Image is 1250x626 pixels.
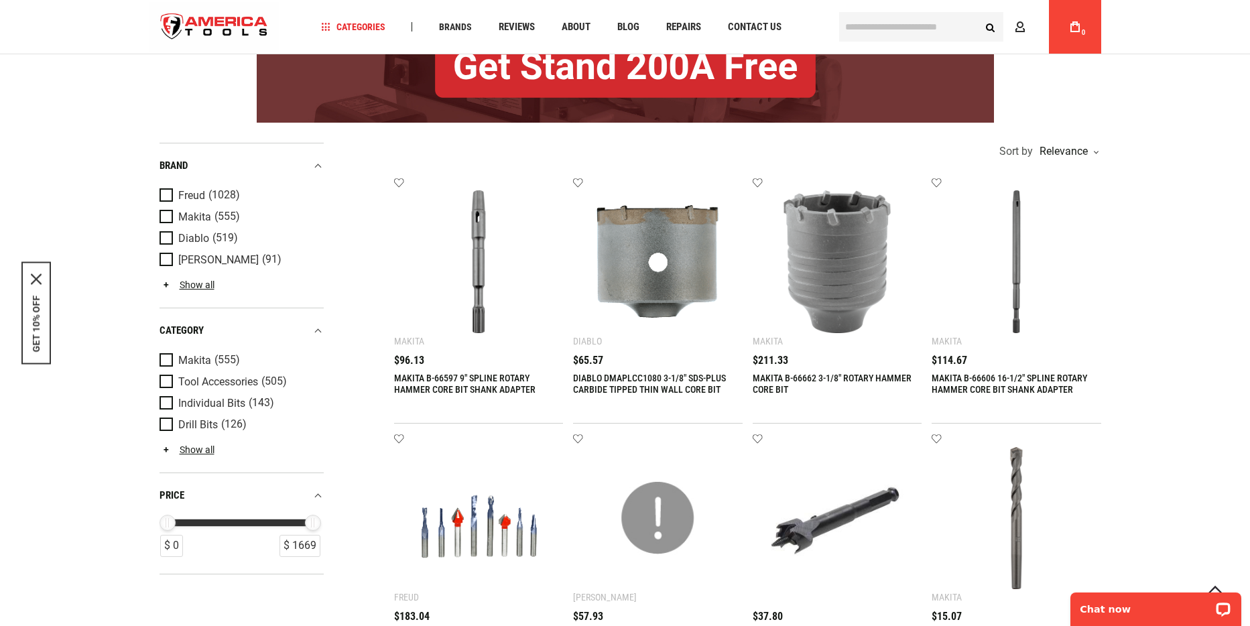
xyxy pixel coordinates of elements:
[573,373,726,395] a: DIABLO DMAPLCC1080 3-1/8" SDS-PLUS CARBIDE TIPPED THIN WALL CORE BIT
[753,355,788,366] span: $211.33
[160,157,324,175] div: Brand
[728,22,782,32] span: Contact Us
[160,322,324,340] div: category
[978,14,1003,40] button: Search
[493,18,541,36] a: Reviews
[160,396,320,411] a: Individual Bits (143)
[586,190,729,333] img: DIABLO DMAPLCC1080 3-1/8
[586,447,729,590] img: GREENLEE 904H-12 7/16
[160,444,214,455] a: Show all
[999,146,1033,157] span: Sort by
[160,253,320,267] a: [PERSON_NAME] (91)
[562,22,590,32] span: About
[160,418,320,432] a: Drill Bits (126)
[573,355,603,366] span: $65.57
[178,376,258,388] span: Tool Accessories
[499,22,535,32] span: Reviews
[394,373,536,395] a: MAKITA B-66597 9" SPLINE ROTARY HAMMER CORE BIT SHANK ADAPTER
[433,18,478,36] a: Brands
[945,190,1088,333] img: MAKITA B-66606 16-1/2
[573,592,637,603] div: [PERSON_NAME]
[932,373,1087,395] a: MAKITA B-66606 16-1/2" SPLINE ROTARY HAMMER CORE BIT SHANK ADAPTER
[321,22,385,32] span: Categories
[221,419,247,430] span: (126)
[722,18,788,36] a: Contact Us
[178,233,209,245] span: Diablo
[573,336,602,347] div: Diablo
[178,419,218,431] span: Drill Bits
[279,535,320,557] div: $ 1669
[212,233,238,244] span: (519)
[31,296,42,353] button: GET 10% OFF
[31,274,42,285] svg: close icon
[573,611,603,622] span: $57.93
[178,190,205,202] span: Freud
[208,190,240,201] span: (1028)
[160,535,183,557] div: $ 0
[31,274,42,285] button: Close
[178,254,259,266] span: [PERSON_NAME]
[261,376,287,387] span: (505)
[753,373,912,395] a: MAKITA B-66662 3-1/8" ROTARY HAMMER CORE BIT
[617,22,639,32] span: Blog
[149,2,279,52] a: store logo
[1036,146,1098,157] div: Relevance
[214,211,240,223] span: (555)
[611,18,645,36] a: Blog
[262,254,282,265] span: (91)
[766,447,909,590] img: GREENLEE 149H2-1 1
[439,22,472,32] span: Brands
[178,211,211,223] span: Makita
[753,611,783,622] span: $37.80
[408,190,550,333] img: MAKITA B-66597 9
[766,190,909,333] img: MAKITA B-66662 3-1/8
[160,353,320,368] a: Makita (555)
[160,375,320,389] a: Tool Accessories (505)
[1062,584,1250,626] iframe: LiveChat chat widget
[1082,29,1086,36] span: 0
[932,336,962,347] div: Makita
[753,336,783,347] div: Makita
[160,143,324,574] div: Product Filters
[408,447,550,590] img: FREUD 87-208 8 PIECE CNC ROUTER BIT GENERAL PURPOSE SET
[945,447,1088,590] img: MAKITA B-66709 7/16
[556,18,597,36] a: About
[214,355,240,366] span: (555)
[315,18,391,36] a: Categories
[160,279,214,290] a: Show all
[660,18,707,36] a: Repairs
[160,487,324,505] div: price
[666,22,701,32] span: Repairs
[394,611,430,622] span: $183.04
[149,2,279,52] img: America Tools
[160,231,320,246] a: Diablo (519)
[394,592,419,603] div: Freud
[178,397,245,410] span: Individual Bits
[249,397,274,409] span: (143)
[160,188,320,203] a: Freud (1028)
[932,611,962,622] span: $15.07
[160,210,320,225] a: Makita (555)
[394,355,424,366] span: $96.13
[932,592,962,603] div: Makita
[178,355,211,367] span: Makita
[932,355,967,366] span: $114.67
[394,336,424,347] div: Makita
